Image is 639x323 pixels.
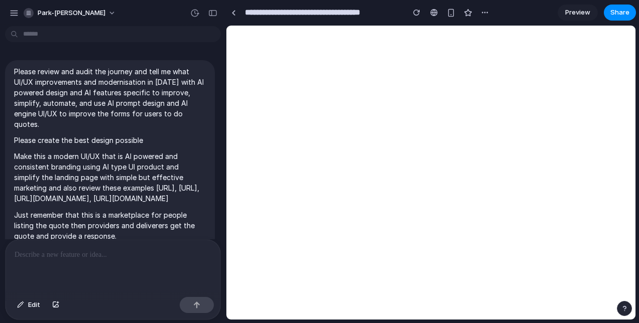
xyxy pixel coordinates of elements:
span: Edit [28,300,40,310]
p: Please review and audit the journey and tell me what UI/UX improvements and modernisation in [DAT... [14,66,206,129]
span: Share [610,8,629,18]
button: Edit [12,297,45,313]
a: Preview [558,5,598,21]
button: park-[PERSON_NAME] [20,5,121,21]
p: Please create the best design possible [14,135,206,145]
p: Make this a modern UI/UX that is AI powered and consistent branding using AI type UI product and ... [14,151,206,204]
span: park-[PERSON_NAME] [38,8,105,18]
span: Preview [565,8,590,18]
button: Share [604,5,636,21]
p: Just remember that this is a marketplace for people listing the quote then providers and delivere... [14,210,206,241]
